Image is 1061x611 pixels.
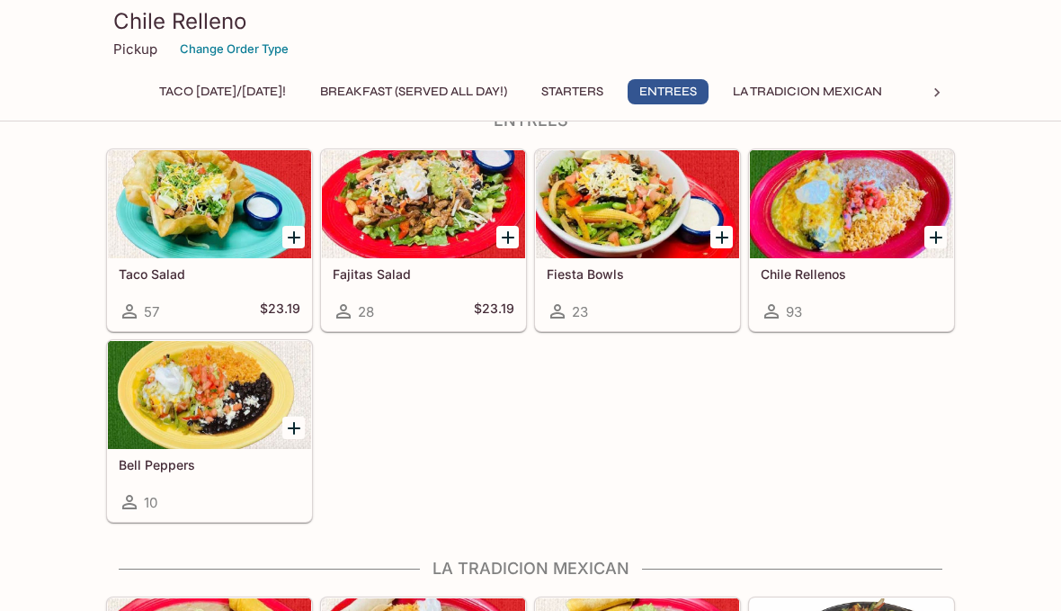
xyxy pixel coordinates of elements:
[113,7,948,35] h3: Chile Relleno
[107,149,312,331] a: Taco Salad57$23.19
[333,266,514,282] h5: Fajitas Salad
[282,417,305,439] button: Add Bell Peppers
[113,40,157,58] p: Pickup
[106,559,955,579] h4: La Tradicion Mexican
[547,266,728,282] h5: Fiesta Bowls
[572,303,588,320] span: 23
[750,150,953,258] div: Chile Rellenos
[144,303,159,320] span: 57
[924,226,947,248] button: Add Chile Rellenos
[321,149,526,331] a: Fajitas Salad28$23.19
[260,301,300,322] h5: $23.19
[310,79,517,104] button: Breakfast (Served ALL DAY!)
[710,226,733,248] button: Add Fiesta Bowls
[144,494,157,511] span: 10
[749,149,954,331] a: Chile Rellenos93
[535,149,740,331] a: Fiesta Bowls23
[474,301,514,322] h5: $23.19
[282,226,305,248] button: Add Taco Salad
[149,79,296,104] button: Taco [DATE]/[DATE]!
[172,35,297,63] button: Change Order Type
[119,266,300,282] h5: Taco Salad
[119,457,300,472] h5: Bell Peppers
[786,303,802,320] span: 93
[108,341,311,449] div: Bell Peppers
[107,340,312,522] a: Bell Peppers10
[531,79,613,104] button: Starters
[723,79,892,104] button: La Tradicion Mexican
[322,150,525,258] div: Fajitas Salad
[108,150,311,258] div: Taco Salad
[628,79,709,104] button: Entrees
[358,303,374,320] span: 28
[761,266,942,282] h5: Chile Rellenos
[906,79,987,104] button: Tacos
[496,226,519,248] button: Add Fajitas Salad
[536,150,739,258] div: Fiesta Bowls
